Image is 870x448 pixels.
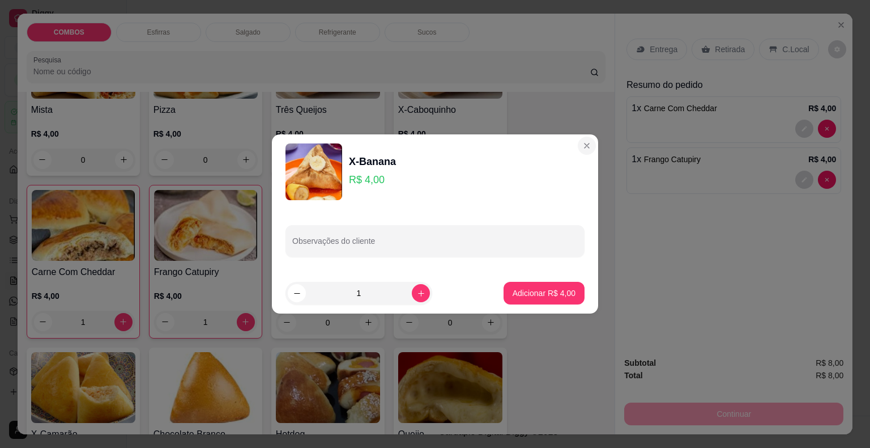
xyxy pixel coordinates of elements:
[504,282,585,305] button: Adicionar R$ 4,00
[349,172,396,188] p: R$ 4,00
[513,288,575,299] p: Adicionar R$ 4,00
[288,284,306,302] button: decrease-product-quantity
[292,240,578,251] input: Observações do cliente
[285,143,342,200] img: product-image
[412,284,430,302] button: increase-product-quantity
[349,154,396,170] div: X-Banana
[578,137,596,155] button: Close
